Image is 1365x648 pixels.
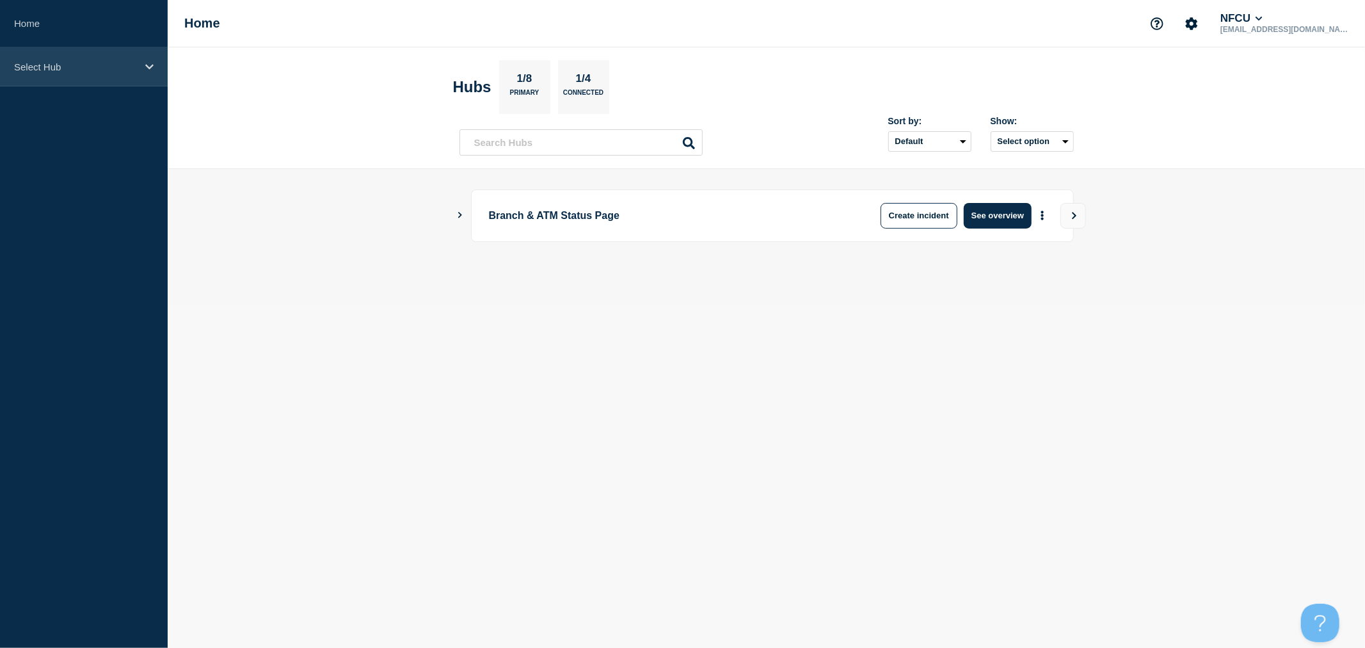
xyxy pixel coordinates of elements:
h1: Home [184,16,220,31]
button: Select option [991,131,1074,152]
button: Show Connected Hubs [457,211,463,220]
div: Sort by: [888,116,971,126]
p: 1/8 [512,72,537,89]
p: Branch & ATM Status Page [489,203,843,229]
p: Select Hub [14,61,137,72]
button: View [1060,203,1086,229]
p: 1/4 [571,72,596,89]
button: Create incident [881,203,957,229]
div: Show: [991,116,1074,126]
button: See overview [964,203,1032,229]
h2: Hubs [453,78,491,96]
p: Connected [563,89,603,102]
select: Sort by [888,131,971,152]
button: NFCU [1218,12,1265,25]
button: More actions [1034,204,1051,227]
input: Search Hubs [459,129,703,156]
iframe: Help Scout Beacon - Open [1301,604,1339,642]
button: Account settings [1178,10,1205,37]
p: Primary [510,89,539,102]
button: Support [1144,10,1170,37]
p: [EMAIL_ADDRESS][DOMAIN_NAME] [1218,25,1351,34]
